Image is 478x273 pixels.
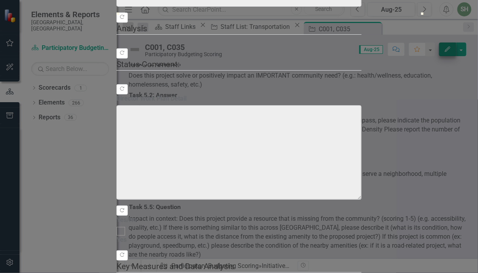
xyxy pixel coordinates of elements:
label: Yes/No [116,216,362,225]
legend: Analysis [116,23,362,35]
legend: Key Measures and Data Analysis [116,261,362,273]
div: Yes [116,236,362,245]
label: Director Work Plan Detail [116,94,362,103]
legend: Status Comment: [116,58,362,71]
